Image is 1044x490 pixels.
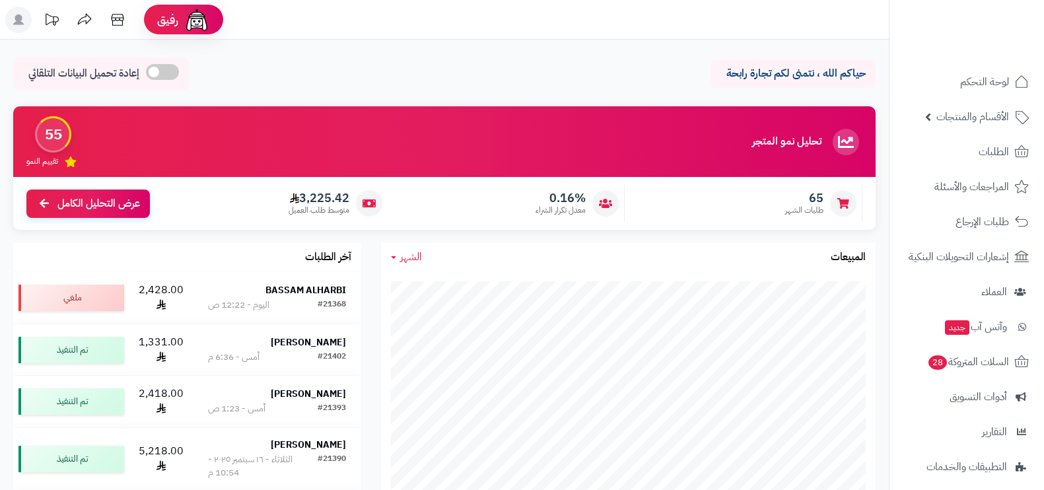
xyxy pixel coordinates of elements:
span: التقارير [982,423,1007,441]
a: العملاء [897,276,1036,308]
span: الشهر [400,249,422,265]
strong: [PERSON_NAME] [271,438,346,452]
h3: تحليل نمو المتجر [752,136,821,148]
span: متوسط طلب العميل [289,205,349,216]
span: إعادة تحميل البيانات التلقائي [28,66,139,81]
span: السلات المتروكة [927,353,1009,371]
span: إشعارات التحويلات البنكية [909,248,1009,266]
span: لوحة التحكم [960,73,1009,91]
span: رفيق [157,12,178,28]
div: تم التنفيذ [18,446,124,472]
span: طلبات الإرجاع [956,213,1009,231]
div: اليوم - 12:22 ص [208,298,269,312]
strong: [PERSON_NAME] [271,387,346,401]
div: أمس - 1:23 ص [208,402,265,415]
span: وآتس آب [944,318,1007,336]
div: تم التنفيذ [18,337,124,363]
div: أمس - 6:36 م [208,351,260,364]
h3: آخر الطلبات [305,252,351,263]
a: المراجعات والأسئلة [897,171,1036,203]
a: وآتس آبجديد [897,311,1036,343]
span: 65 [785,191,823,205]
strong: BASSAM ALHARBI [265,283,346,297]
div: ملغي [18,285,124,311]
td: 1,331.00 [129,324,193,376]
span: 28 [928,355,947,370]
td: 2,418.00 [129,376,193,427]
span: أدوات التسويق [950,388,1007,406]
span: الأقسام والمنتجات [936,108,1009,126]
span: العملاء [981,283,1007,301]
span: 0.16% [536,191,586,205]
div: #21402 [318,351,346,364]
a: لوحة التحكم [897,66,1036,98]
img: ai-face.png [184,7,210,33]
p: حياكم الله ، نتمنى لكم تجارة رابحة [720,66,866,81]
td: 2,428.00 [129,272,193,324]
a: أدوات التسويق [897,381,1036,413]
div: #21368 [318,298,346,312]
span: طلبات الشهر [785,205,823,216]
a: الطلبات [897,136,1036,168]
span: معدل تكرار الشراء [536,205,586,216]
a: الشهر [391,250,422,265]
a: التقارير [897,416,1036,448]
div: الثلاثاء - ١٦ سبتمبر ٢٠٢٥ - 10:54 م [208,453,317,479]
div: تم التنفيذ [18,388,124,415]
strong: [PERSON_NAME] [271,335,346,349]
h3: المبيعات [831,252,866,263]
span: جديد [945,320,969,335]
span: الطلبات [979,143,1009,161]
span: عرض التحليل الكامل [57,196,140,211]
a: طلبات الإرجاع [897,206,1036,238]
a: إشعارات التحويلات البنكية [897,241,1036,273]
a: تحديثات المنصة [35,7,68,36]
a: عرض التحليل الكامل [26,190,150,218]
span: المراجعات والأسئلة [934,178,1009,196]
span: التطبيقات والخدمات [926,458,1007,476]
span: 3,225.42 [289,191,349,205]
a: التطبيقات والخدمات [897,451,1036,483]
span: تقييم النمو [26,156,58,167]
td: 5,218.00 [129,428,193,490]
a: السلات المتروكة28 [897,346,1036,378]
div: #21393 [318,402,346,415]
div: #21390 [318,453,346,479]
